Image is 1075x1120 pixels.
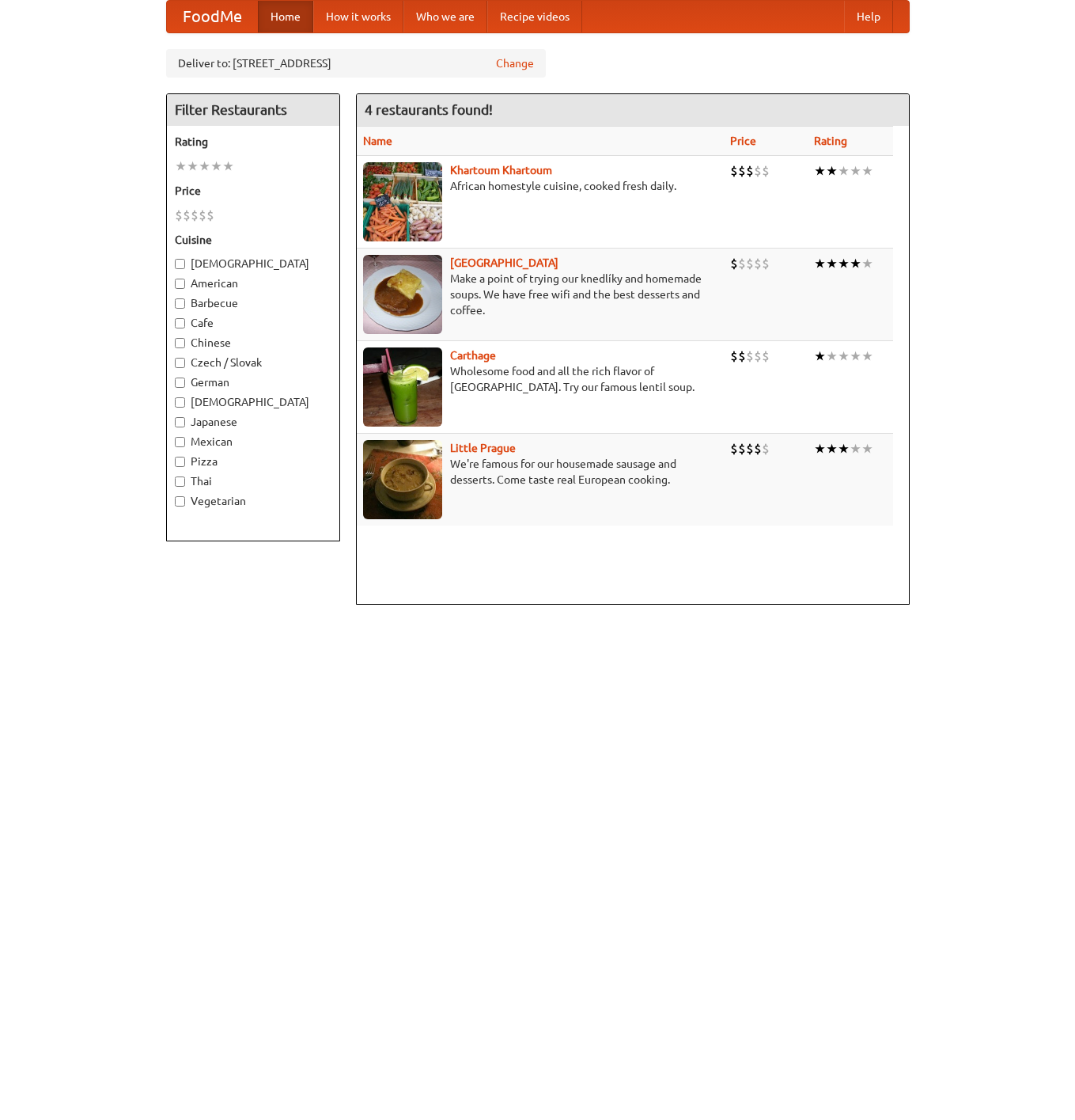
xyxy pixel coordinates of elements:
[850,162,861,180] li: ★
[210,158,222,175] li: ★
[206,207,214,224] li: $
[363,255,442,334] img: czechpoint.jpg
[175,158,187,175] li: ★
[814,162,826,180] li: ★
[738,347,746,365] li: $
[730,440,738,457] li: $
[363,363,717,395] p: Wholesome food and all the rich flavor of [GEOGRAPHIC_DATA]. Try our famous lentil soup.
[199,158,210,175] li: ★
[175,434,331,450] label: Mexican
[175,355,331,370] label: Czech / Slovak
[175,374,331,390] label: German
[850,440,861,457] li: ★
[166,49,546,78] div: Deliver to: [STREET_ADDRESS]
[754,162,762,180] li: $
[814,255,826,272] li: ★
[746,162,754,180] li: $
[814,440,826,457] li: ★
[175,476,185,487] input: Thai
[814,135,847,147] a: Rating
[738,162,746,180] li: $
[838,347,850,365] li: ★
[730,347,738,365] li: $
[167,1,258,32] a: FoodMe
[175,183,331,199] h5: Price
[487,1,582,32] a: Recipe videos
[175,134,331,150] h5: Rating
[175,295,331,311] label: Barbecue
[167,94,339,126] h4: Filter Restaurants
[861,347,873,365] li: ★
[746,440,754,457] li: $
[187,158,199,175] li: ★
[754,347,762,365] li: $
[175,315,331,331] label: Cafe
[363,178,717,194] p: African homestyle cuisine, cooked fresh daily.
[826,162,838,180] li: ★
[403,1,487,32] a: Who we are
[746,255,754,272] li: $
[838,162,850,180] li: ★
[175,358,185,368] input: Czech / Slovak
[175,417,185,427] input: Japanese
[861,255,873,272] li: ★
[175,378,185,388] input: German
[175,397,185,408] input: [DEMOGRAPHIC_DATA]
[363,347,442,427] img: carthage.jpg
[222,158,234,175] li: ★
[762,255,770,272] li: $
[746,347,754,365] li: $
[258,1,313,32] a: Home
[175,335,331,351] label: Chinese
[175,437,185,447] input: Mexican
[762,162,770,180] li: $
[363,162,442,241] img: khartoum.jpg
[450,256,558,269] a: [GEOGRAPHIC_DATA]
[850,347,861,365] li: ★
[844,1,893,32] a: Help
[199,207,206,224] li: $
[450,164,552,177] a: Khartoum Khartoum
[175,454,331,469] label: Pizza
[175,279,185,289] input: American
[175,275,331,291] label: American
[861,162,873,180] li: ★
[175,318,185,328] input: Cafe
[450,349,496,362] b: Carthage
[730,135,756,147] a: Price
[175,457,185,467] input: Pizza
[363,135,392,147] a: Name
[175,259,185,269] input: [DEMOGRAPHIC_DATA]
[496,55,534,71] a: Change
[363,456,717,488] p: We're famous for our housemade sausage and desserts. Come taste real European cooking.
[175,493,331,509] label: Vegetarian
[175,496,185,507] input: Vegetarian
[754,255,762,272] li: $
[175,207,183,224] li: $
[754,440,762,457] li: $
[175,338,185,348] input: Chinese
[191,207,199,224] li: $
[175,256,331,271] label: [DEMOGRAPHIC_DATA]
[450,442,516,454] a: Little Prague
[826,347,838,365] li: ★
[826,440,838,457] li: ★
[762,440,770,457] li: $
[363,440,442,519] img: littleprague.jpg
[175,414,331,430] label: Japanese
[838,440,850,457] li: ★
[365,102,493,117] ng-pluralize: 4 restaurants found!
[730,162,738,180] li: $
[175,394,331,410] label: [DEMOGRAPHIC_DATA]
[730,255,738,272] li: $
[175,473,331,489] label: Thai
[850,255,861,272] li: ★
[363,271,717,318] p: Make a point of trying our knedlíky and homemade soups. We have free wifi and the best desserts a...
[175,298,185,309] input: Barbecue
[762,347,770,365] li: $
[175,232,331,248] h5: Cuisine
[814,347,826,365] li: ★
